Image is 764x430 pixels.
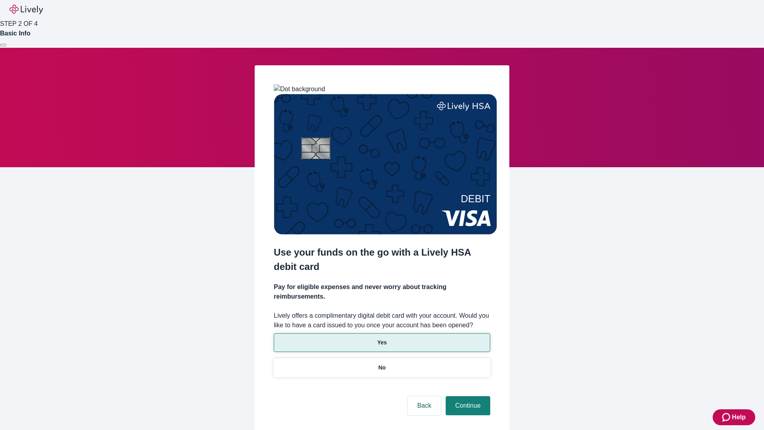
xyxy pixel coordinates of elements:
[274,311,490,330] label: Lively offers a complimentary digital debit card with your account. Would you like to have a card...
[274,282,490,301] h4: Pay for eligible expenses and never worry about tracking reimbursements.
[446,396,490,415] button: Continue
[713,409,755,425] button: Zendesk support iconHelp
[274,94,497,235] img: Debit card
[274,84,325,94] img: Dot background
[378,364,386,372] p: No
[274,333,490,352] button: Yes
[274,245,490,274] h2: Use your funds on the go with a Lively HSA debit card
[732,412,746,422] span: Help
[10,5,43,14] img: Lively
[377,338,387,347] p: Yes
[274,358,490,377] button: No
[407,396,441,415] button: Back
[722,412,732,422] svg: Zendesk support icon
